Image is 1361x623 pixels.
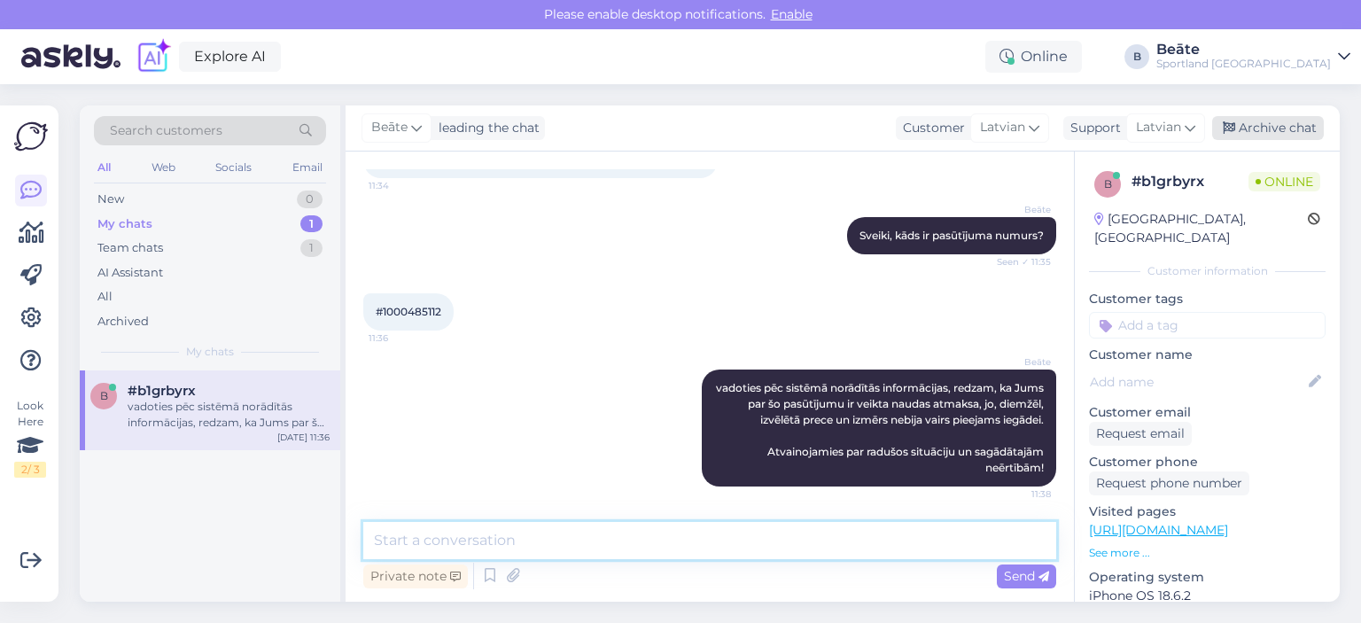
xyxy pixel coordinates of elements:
[97,288,113,306] div: All
[1156,57,1331,71] div: Sportland [GEOGRAPHIC_DATA]
[212,156,255,179] div: Socials
[128,383,196,399] span: #b1grbyrx
[300,239,323,257] div: 1
[1212,116,1324,140] div: Archive chat
[14,462,46,478] div: 2 / 3
[896,119,965,137] div: Customer
[1089,403,1326,422] p: Customer email
[1089,290,1326,308] p: Customer tags
[186,344,234,360] span: My chats
[1089,312,1326,339] input: Add a tag
[179,42,281,72] a: Explore AI
[277,431,330,444] div: [DATE] 11:36
[97,313,149,331] div: Archived
[369,331,435,345] span: 11:36
[14,398,46,478] div: Look Here
[369,179,435,192] span: 11:34
[1089,502,1326,521] p: Visited pages
[766,6,818,22] span: Enable
[984,203,1051,216] span: Beāte
[94,156,114,179] div: All
[984,487,1051,501] span: 11:38
[1090,372,1305,392] input: Add name
[984,355,1051,369] span: Beāte
[1089,568,1326,587] p: Operating system
[97,264,163,282] div: AI Assistant
[97,191,124,208] div: New
[1124,44,1149,69] div: B
[1156,43,1350,71] a: BeāteSportland [GEOGRAPHIC_DATA]
[97,239,163,257] div: Team chats
[371,118,408,137] span: Beāte
[984,255,1051,269] span: Seen ✓ 11:35
[1004,568,1049,584] span: Send
[14,120,48,153] img: Askly Logo
[1089,346,1326,364] p: Customer name
[1089,522,1228,538] a: [URL][DOMAIN_NAME]
[985,41,1082,73] div: Online
[128,399,330,431] div: vadoties pēc sistēmā norādītās informācijas, redzam, ka Jums par šo pasūtījumu ir veikta naudas a...
[1094,210,1308,247] div: [GEOGRAPHIC_DATA], [GEOGRAPHIC_DATA]
[859,229,1044,242] span: Sveiki, kāds ir pasūtījuma numurs?
[1248,172,1320,191] span: Online
[716,381,1046,474] span: vadoties pēc sistēmā norādītās informācijas, redzam, ka Jums par šo pasūtījumu ir veikta naudas a...
[1089,587,1326,605] p: iPhone OS 18.6.2
[1063,119,1121,137] div: Support
[1156,43,1331,57] div: Beāte
[1104,177,1112,191] span: b
[363,565,468,588] div: Private note
[300,215,323,233] div: 1
[1136,118,1181,137] span: Latvian
[432,119,540,137] div: leading the chat
[376,305,441,318] span: #1000485112
[289,156,326,179] div: Email
[100,389,108,402] span: b
[1089,263,1326,279] div: Customer information
[135,38,172,75] img: explore-ai
[1132,171,1248,192] div: # b1grbyrx
[148,156,179,179] div: Web
[1089,422,1192,446] div: Request email
[110,121,222,140] span: Search customers
[297,191,323,208] div: 0
[1089,471,1249,495] div: Request phone number
[980,118,1025,137] span: Latvian
[97,215,152,233] div: My chats
[1089,545,1326,561] p: See more ...
[1089,453,1326,471] p: Customer phone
